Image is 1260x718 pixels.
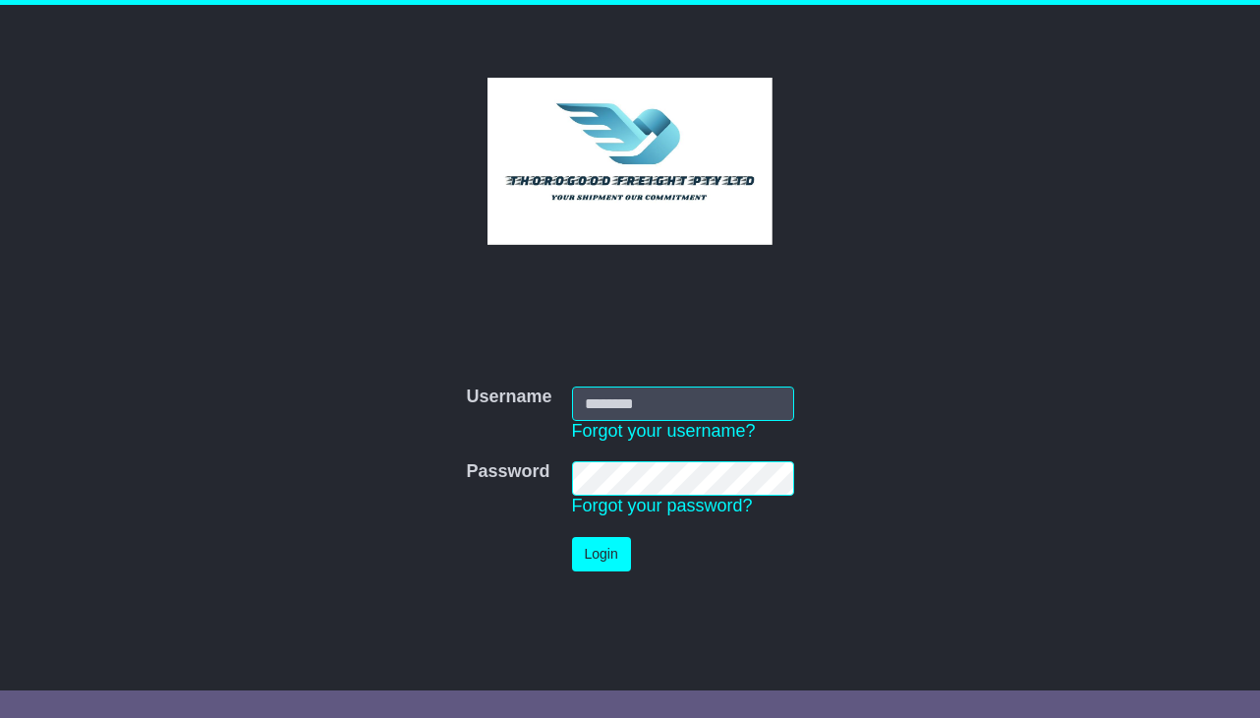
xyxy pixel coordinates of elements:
label: Password [466,461,549,483]
img: Thorogood Freight Pty Ltd [487,78,773,245]
a: Forgot your username? [572,421,756,441]
label: Username [466,387,551,408]
a: Forgot your password? [572,496,753,515]
button: Login [572,537,631,571]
